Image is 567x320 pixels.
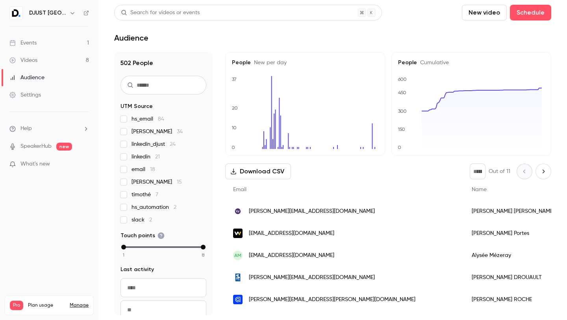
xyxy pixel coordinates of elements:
img: webqam.fr [233,229,243,238]
span: What's new [20,160,50,168]
div: Videos [9,56,37,64]
span: 84 [158,116,164,122]
span: 7 [156,192,158,197]
img: wavestone.com [233,207,243,216]
text: 600 [398,76,407,82]
span: hs_automation [132,203,176,211]
span: [PERSON_NAME] [132,128,183,136]
span: [EMAIL_ADDRESS][DOMAIN_NAME] [249,251,334,260]
text: 150 [398,127,405,132]
div: Events [9,39,37,47]
a: Manage [70,302,89,309]
div: Settings [9,91,41,99]
span: 24 [170,141,176,147]
h5: People [232,59,378,67]
li: help-dropdown-opener [9,125,89,133]
text: 0 [398,145,401,150]
span: AM [234,252,241,259]
button: Download CSV [225,164,291,179]
h6: DJUST [GEOGRAPHIC_DATA] [29,9,66,17]
button: Next page [535,164,551,179]
span: slack [132,216,152,224]
span: 1 [123,251,124,259]
text: 300 [398,108,407,114]
span: [PERSON_NAME] [132,178,182,186]
span: new [56,143,72,151]
span: [EMAIL_ADDRESS][DOMAIN_NAME] [249,229,334,238]
img: algolia.com [233,295,243,304]
span: Pro [10,301,23,310]
span: timothé [132,191,158,199]
text: 37 [232,76,237,82]
text: 0 [232,145,235,150]
div: min [121,245,126,249]
span: Plan usage [28,302,65,309]
span: 18 [150,167,155,172]
button: New video [462,5,507,20]
h5: People [398,59,545,67]
span: UTM Source [120,102,153,110]
div: max [201,245,206,249]
span: hs_email [132,115,164,123]
iframe: Noticeable Trigger [80,161,89,168]
text: 20 [232,105,238,111]
span: 2 [149,217,152,223]
span: 2 [174,205,176,210]
h1: Audience [114,33,148,43]
span: Name [472,187,487,192]
span: 34 [177,129,183,134]
p: Out of 11 [489,167,510,175]
span: Last activity [120,266,154,273]
div: Search for videos or events [121,9,200,17]
text: 450 [398,90,406,95]
span: [PERSON_NAME][EMAIL_ADDRESS][DOMAIN_NAME] [249,273,375,282]
div: Audience [9,74,44,82]
h1: 502 People [120,58,206,68]
input: From [120,278,206,297]
span: linkedin [132,153,160,161]
button: Schedule [510,5,551,20]
text: 10 [232,125,237,130]
img: DJUST France [10,7,22,19]
span: Cumulative [417,60,449,65]
span: 15 [177,179,182,185]
span: 8 [202,251,204,259]
input: To [120,300,206,319]
span: [PERSON_NAME][EMAIL_ADDRESS][DOMAIN_NAME] [249,207,375,216]
span: New per day [251,60,287,65]
a: SpeakerHub [20,142,52,151]
span: 21 [155,154,160,160]
span: Help [20,125,32,133]
span: Email [233,187,246,192]
span: Touch points [120,232,165,240]
span: [PERSON_NAME][EMAIL_ADDRESS][PERSON_NAME][DOMAIN_NAME] [249,296,415,304]
span: linkedin_djust [132,140,176,148]
span: email [132,166,155,173]
img: socoda.com [233,273,243,282]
